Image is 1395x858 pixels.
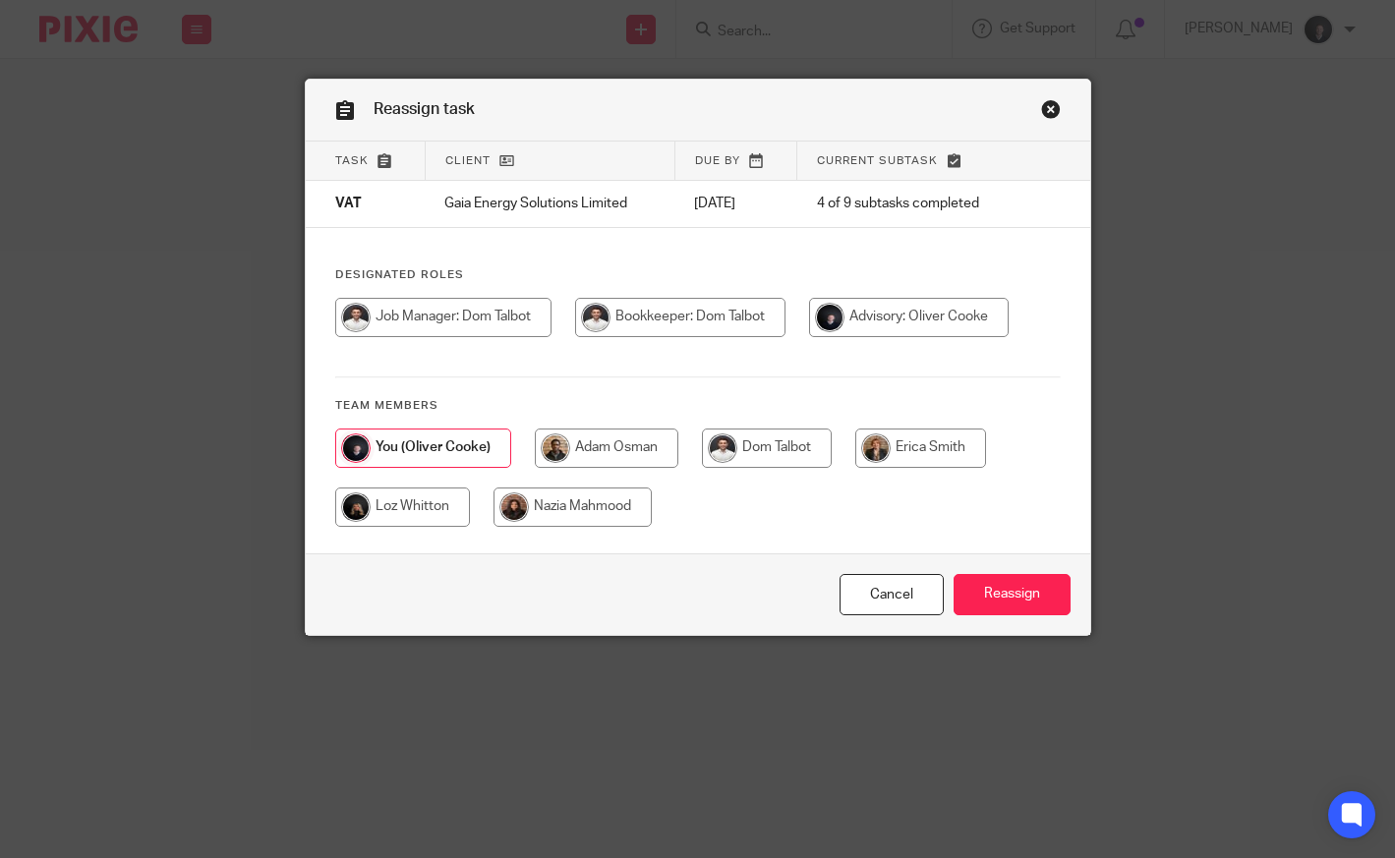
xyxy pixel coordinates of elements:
a: Close this dialog window [840,574,944,616]
p: [DATE] [694,194,778,213]
span: VAT [335,198,362,211]
p: Gaia Energy Solutions Limited [444,194,655,213]
h4: Team members [335,398,1061,414]
span: Current subtask [817,155,938,166]
h4: Designated Roles [335,267,1061,283]
a: Close this dialog window [1041,99,1061,126]
span: Task [335,155,369,166]
span: Client [445,155,491,166]
span: Due by [695,155,740,166]
input: Reassign [954,574,1071,616]
span: Reassign task [374,101,475,117]
td: 4 of 9 subtasks completed [797,181,1023,228]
